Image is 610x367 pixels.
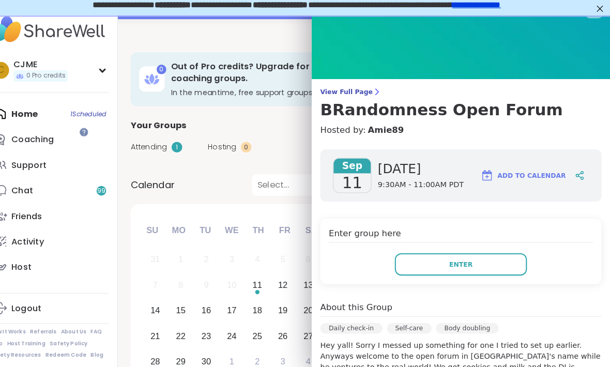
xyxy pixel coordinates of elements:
[337,226,593,241] h4: Enter group here
[385,162,468,178] span: [DATE]
[315,251,319,265] div: 6
[184,90,513,101] h3: In the meantime, free support groups are always available.
[8,293,124,318] a: Logout
[232,296,254,318] div: Choose Wednesday, September 17th, 2025
[263,300,272,314] div: 18
[306,271,328,294] div: Choose Saturday, September 13th, 2025
[480,164,572,189] button: Add to Calendar
[306,296,328,318] div: Choose Saturday, September 20th, 2025
[263,276,272,289] div: 11
[166,276,171,289] div: 7
[257,218,280,240] div: Th
[29,136,70,147] div: Coaching
[252,144,262,154] div: 0
[206,218,228,240] div: Tu
[8,129,124,154] a: Coaching
[313,325,322,339] div: 27
[170,69,179,78] div: 0
[213,325,223,339] div: 23
[8,228,124,253] a: Activity
[29,186,50,197] div: Chat
[207,321,230,343] div: Choose Tuesday, September 23rd, 2025
[309,218,331,240] div: Sa
[182,296,205,318] div: Choose Monday, September 15th, 2025
[8,336,21,343] a: Help
[158,296,180,318] div: Choose Sunday, September 14th, 2025
[164,325,173,339] div: 21
[329,319,389,330] div: Daily check-in
[329,91,602,99] span: View Full Page
[281,247,303,269] div: Not available Friday, September 5th, 2025
[257,296,279,318] div: Choose Thursday, September 18th, 2025
[290,350,295,364] div: 3
[95,130,103,139] iframe: Spotlight
[8,253,124,278] a: Host
[238,325,248,339] div: 24
[189,350,198,364] div: 29
[441,319,502,330] div: Body doubling
[393,319,437,330] div: Self-care
[189,300,198,314] div: 15
[329,298,399,311] h4: About this Group
[207,247,230,269] div: Not available Tuesday, September 2nd, 2025
[155,218,177,240] div: Su
[232,321,254,343] div: Choose Wednesday, September 24th, 2025
[232,218,254,240] div: We
[145,121,199,134] span: Your Groups
[158,321,180,343] div: Choose Sunday, September 21st, 2025
[313,300,322,314] div: 20
[290,251,295,265] div: 5
[164,251,173,265] div: 31
[281,271,303,294] div: Choose Friday, September 12th, 2025
[8,347,58,355] a: Safety Resources
[375,126,410,139] a: Amie89
[164,350,173,364] div: 28
[31,63,84,74] div: CJME
[191,251,196,265] div: 1
[184,65,513,88] h3: Out of Pro credits? Upgrade for unlimited access to expert-led coaching groups.
[207,296,230,318] div: Choose Tuesday, September 16th, 2025
[216,276,221,289] div: 9
[313,276,322,289] div: 13
[43,75,82,84] span: 0 Pro credits
[182,247,205,269] div: Not available Monday, September 1st, 2025
[263,325,272,339] div: 25
[213,300,223,314] div: 16
[191,276,196,289] div: 8
[29,300,58,311] div: Logout
[106,325,117,332] a: FAQ
[66,336,103,343] a: Safety Policy
[62,347,102,355] a: Redeem Code
[281,296,303,318] div: Choose Friday, September 19th, 2025
[112,187,120,196] span: 99
[189,325,198,339] div: 22
[329,103,602,122] h3: BRandomness Open Forum
[106,347,118,355] a: Blog
[257,271,279,294] div: Choose Thursday, September 11th, 2025
[182,321,205,343] div: Choose Monday, September 22nd, 2025
[238,276,248,289] div: 10
[232,271,254,294] div: Not available Wednesday, September 10th, 2025
[29,161,63,172] div: Support
[401,252,529,273] button: Enter
[145,143,180,154] span: Attending
[241,350,246,364] div: 1
[158,271,180,294] div: Not available Sunday, September 7th, 2025
[315,350,319,364] div: 4
[8,204,124,228] a: Friends
[164,300,173,314] div: 14
[77,325,102,332] a: About Us
[306,247,328,269] div: Not available Saturday, September 6th, 2025
[238,300,248,314] div: 17
[213,350,223,364] div: 30
[180,218,203,240] div: Mo
[29,210,59,222] div: Friends
[283,218,306,240] div: Fr
[265,350,270,364] div: 2
[385,180,468,191] span: 9:30AM - 11:00AM PDT
[8,17,124,53] img: ShareWell Nav Logo
[185,144,195,154] div: 1
[47,325,73,332] a: Referrals
[29,260,49,271] div: Host
[25,336,62,343] a: Host Training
